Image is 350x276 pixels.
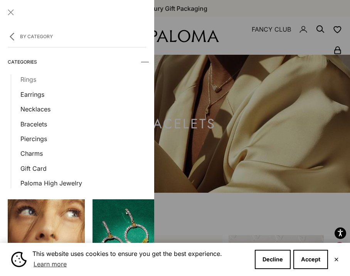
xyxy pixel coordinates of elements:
[20,178,146,188] a: Paloma High Jewelry
[20,134,146,144] a: Piercings
[20,163,146,173] a: Gift Card
[334,257,339,262] button: Close
[255,250,291,269] button: Decline
[32,249,249,270] span: This website uses cookies to ensure you get the best experience.
[20,104,146,114] a: Necklaces
[20,148,146,158] a: Charms
[8,50,146,74] summary: Categories
[293,250,328,269] button: Accept
[32,258,68,270] a: Learn more
[20,119,146,129] a: Bracelets
[20,89,146,99] a: Earrings
[11,252,27,267] img: Cookie banner
[20,74,146,84] a: Rings
[8,25,146,47] button: By Category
